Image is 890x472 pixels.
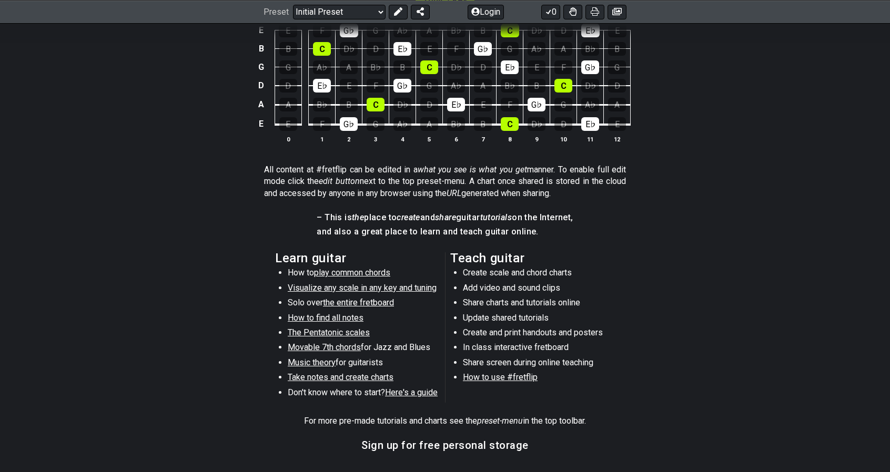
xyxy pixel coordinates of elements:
li: Solo over [288,297,438,312]
div: A [420,117,438,131]
em: create [397,212,420,222]
div: A [474,79,492,93]
div: F [501,98,519,111]
th: 9 [523,134,550,145]
button: Create image [608,4,626,19]
h2: Teach guitar [450,252,615,264]
div: B♭ [447,117,465,131]
em: what you see is what you get [418,165,528,175]
div: E [279,117,297,131]
div: A [340,60,358,74]
button: Toggle Dexterity for all fretkits [563,4,582,19]
td: B [255,39,268,58]
div: A [420,24,439,37]
div: E♭ [393,42,411,56]
div: C [501,24,519,37]
div: E♭ [581,24,600,37]
span: How to use #fretflip [463,372,538,382]
div: E♭ [447,98,465,111]
th: 4 [389,134,416,145]
th: 12 [604,134,631,145]
em: share [435,212,456,222]
div: G [420,79,438,93]
div: A♭ [528,42,545,56]
th: 11 [577,134,604,145]
div: B♭ [581,42,599,56]
div: B♭ [447,24,466,37]
div: F [554,60,572,74]
span: The Pentatonic scales [288,327,370,337]
div: E [279,24,297,37]
div: C [420,60,438,74]
em: edit button [319,176,359,186]
div: D♭ [340,42,358,56]
div: A [279,98,297,111]
div: B [528,79,545,93]
div: C [367,98,385,111]
th: 5 [416,134,443,145]
h4: and also a great place to learn and teach guitar online. [317,226,573,238]
span: play common chords [314,268,390,278]
div: G [367,24,385,37]
h4: – This is place to and guitar on the Internet, [317,212,573,223]
div: E♭ [501,60,519,74]
h3: Sign up for free personal storage [361,439,529,451]
em: the [352,212,364,222]
div: E [420,42,438,56]
div: G♭ [474,42,492,56]
span: the entire fretboard [323,297,394,307]
span: Take notes and create charts [288,372,393,382]
td: D [255,76,268,95]
li: Add video and sound clips [463,282,613,297]
li: Create and print handouts and posters [463,327,613,342]
div: G [279,60,297,74]
td: E [255,22,268,40]
span: Music theory [288,357,336,367]
div: G [367,117,385,131]
div: D♭ [528,24,546,37]
li: How to [288,267,438,282]
div: B [608,42,626,56]
th: 10 [550,134,577,145]
div: A♭ [393,24,412,37]
div: G♭ [340,117,358,131]
td: G [255,58,268,76]
div: B [340,98,358,111]
div: G♭ [528,98,545,111]
h2: Learn guitar [275,252,440,264]
button: Print [585,4,604,19]
div: D [554,24,573,37]
div: E [608,24,626,37]
div: C [501,117,519,131]
div: B [474,117,492,131]
div: D [474,60,492,74]
div: B [474,24,492,37]
div: B♭ [367,60,385,74]
div: A♭ [447,79,465,93]
td: A [255,95,268,115]
th: 7 [470,134,497,145]
div: B♭ [313,98,331,111]
div: G [608,60,626,74]
li: Update shared tutorials [463,312,613,327]
span: How to find all notes [288,313,363,323]
p: For more pre-made tutorials and charts see the in the top toolbar. [304,415,586,427]
th: 0 [275,134,301,145]
th: 8 [497,134,523,145]
div: D♭ [447,60,465,74]
div: E♭ [581,117,599,131]
li: Share charts and tutorials online [463,297,613,312]
div: D [279,79,297,93]
th: 6 [443,134,470,145]
div: G [501,42,519,56]
div: E♭ [313,79,331,93]
span: Preset [264,7,289,17]
button: Edit Preset [389,4,408,19]
span: Visualize any scale in any key and tuning [288,283,437,293]
th: 3 [362,134,389,145]
div: F [447,42,465,56]
div: C [313,42,331,56]
div: G♭ [340,24,358,37]
div: A♭ [581,98,599,111]
div: E [608,117,626,131]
